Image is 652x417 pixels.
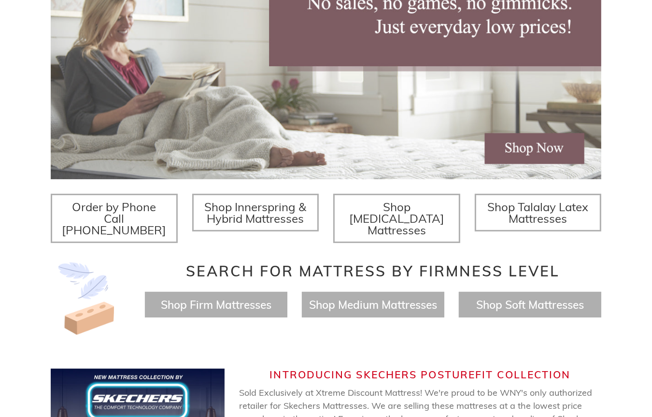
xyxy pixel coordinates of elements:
[161,298,271,312] a: Shop Firm Mattresses
[269,368,570,381] span: Introducing Skechers Posturefit Collection
[349,200,444,237] span: Shop [MEDICAL_DATA] Mattresses
[192,194,319,231] a: Shop Innerspring & Hybrid Mattresses
[487,200,588,226] span: Shop Talalay Latex Mattresses
[476,298,584,312] a: Shop Soft Mattresses
[186,262,560,280] span: Search for Mattress by Firmness Level
[62,200,166,237] span: Order by Phone Call [PHONE_NUMBER]
[475,194,602,231] a: Shop Talalay Latex Mattresses
[204,200,306,226] span: Shop Innerspring & Hybrid Mattresses
[333,194,460,243] a: Shop [MEDICAL_DATA] Mattresses
[51,194,178,243] a: Order by Phone Call [PHONE_NUMBER]
[309,298,437,312] a: Shop Medium Mattresses
[51,262,123,335] img: Image-of-brick- and-feather-representing-firm-and-soft-feel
